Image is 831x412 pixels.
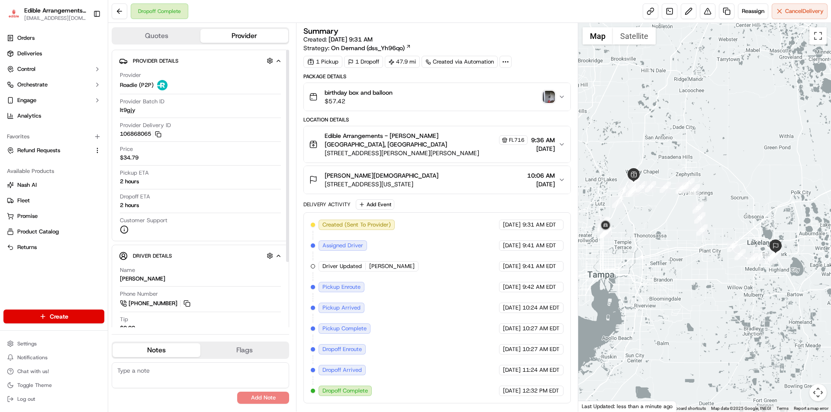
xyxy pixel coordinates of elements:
[676,182,687,194] div: 19
[119,249,282,263] button: Driver Details
[522,304,560,312] span: 10:24 AM EDT
[734,249,746,260] div: 27
[322,387,368,395] span: Dropoff Complete
[303,35,373,44] span: Created:
[580,400,609,412] img: Google
[7,228,101,236] a: Product Catalog
[522,242,556,249] span: 9:41 AM EDT
[322,325,367,332] span: Pickup Complete
[503,221,521,229] span: [DATE]
[325,97,393,105] span: $57.42
[303,73,570,80] div: Package Details
[794,406,828,411] a: Report a map error
[17,81,48,89] span: Orchestrate
[24,15,86,22] button: [EMAIL_ADDRESS][DOMAIN_NAME]
[325,131,497,149] span: Edible Arrangements - [PERSON_NAME][GEOGRAPHIC_DATA], [GEOGRAPHIC_DATA]
[17,96,36,104] span: Engage
[645,181,656,192] div: 17
[120,275,165,283] div: [PERSON_NAME]
[120,98,164,105] span: Provider Batch ID
[200,343,288,357] button: Flags
[325,171,438,180] span: [PERSON_NAME][DEMOGRAPHIC_DATA]
[742,7,764,15] span: Reassign
[503,262,521,270] span: [DATE]
[322,283,361,291] span: Pickup Enroute
[636,181,647,192] div: 16
[626,185,637,197] div: 9
[113,343,200,357] button: Notes
[17,212,38,220] span: Promise
[628,183,640,194] div: 15
[598,217,609,228] div: 6
[422,56,498,68] a: Created via Automation
[3,47,104,61] a: Deliveries
[599,227,611,238] div: 11
[597,220,609,232] div: 5
[329,35,373,43] span: [DATE] 9:31 AM
[660,182,671,193] div: 18
[120,324,135,332] div: $0.00
[503,304,521,312] span: [DATE]
[120,217,167,224] span: Customer Support
[322,262,362,270] span: Driver Updated
[3,209,104,223] button: Promise
[304,83,570,111] button: birthday box and balloon$57.42photo_proof_of_delivery image
[597,220,609,231] div: 4
[120,145,133,153] span: Price
[527,171,555,180] span: 10:06 AM
[522,283,556,291] span: 9:42 AM EDT
[17,228,59,236] span: Product Catalog
[613,27,656,45] button: Show satellite imagery
[24,6,86,15] span: Edible Arrangements - [PERSON_NAME][GEOGRAPHIC_DATA], [GEOGRAPHIC_DATA]
[531,144,555,153] span: [DATE]
[3,379,104,391] button: Toggle Theme
[677,182,689,193] div: 20
[322,345,362,353] span: Dropoff Enroute
[628,176,639,188] div: 13
[17,354,48,361] span: Notifications
[3,178,104,192] button: Nash AI
[325,149,527,157] span: [STREET_ADDRESS][PERSON_NAME][PERSON_NAME]
[522,387,559,395] span: 12:32 PM EDT
[618,185,629,196] div: 8
[692,202,704,214] div: 23
[120,299,192,308] a: [PHONE_NUMBER]
[3,194,104,208] button: Fleet
[809,27,827,45] button: Toggle fullscreen view
[7,147,90,154] a: Refund Requests
[50,312,68,321] span: Create
[522,325,560,332] span: 10:27 AM EDT
[809,384,827,401] button: Map camera controls
[503,242,521,249] span: [DATE]
[765,253,776,264] div: 29
[17,181,37,189] span: Nash AI
[683,178,695,189] div: 21
[133,252,172,259] span: Driver Details
[522,262,556,270] span: 9:41 AM EDT
[503,325,521,332] span: [DATE]
[322,221,391,229] span: Created (Sent To Provider)
[752,253,763,264] div: 28
[331,44,405,52] span: On Demand (dss_Yh96qo)
[356,199,394,210] button: Add Event
[385,56,420,68] div: 47.9 mi
[3,240,104,254] button: Returns
[303,56,342,68] div: 1 Pickup
[119,54,282,68] button: Provider Details
[503,366,521,374] span: [DATE]
[120,154,138,162] span: $34.79
[503,345,521,353] span: [DATE]
[3,310,104,323] button: Create
[304,166,570,194] button: [PERSON_NAME][DEMOGRAPHIC_DATA][STREET_ADDRESS][US_STATE]10:06 AM[DATE]
[322,366,362,374] span: Dropoff Arrived
[738,3,768,19] button: Reassign
[785,7,824,15] span: Cancel Delivery
[543,91,555,103] img: photo_proof_of_delivery image
[303,27,338,35] h3: Summary
[17,382,52,389] span: Toggle Theme
[770,248,781,259] div: 33
[17,197,30,204] span: Fleet
[120,121,171,129] span: Provider Delivery ID
[3,31,104,45] a: Orders
[304,126,570,163] button: Edible Arrangements - [PERSON_NAME][GEOGRAPHIC_DATA], [GEOGRAPHIC_DATA]FL716[STREET_ADDRESS][PERS...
